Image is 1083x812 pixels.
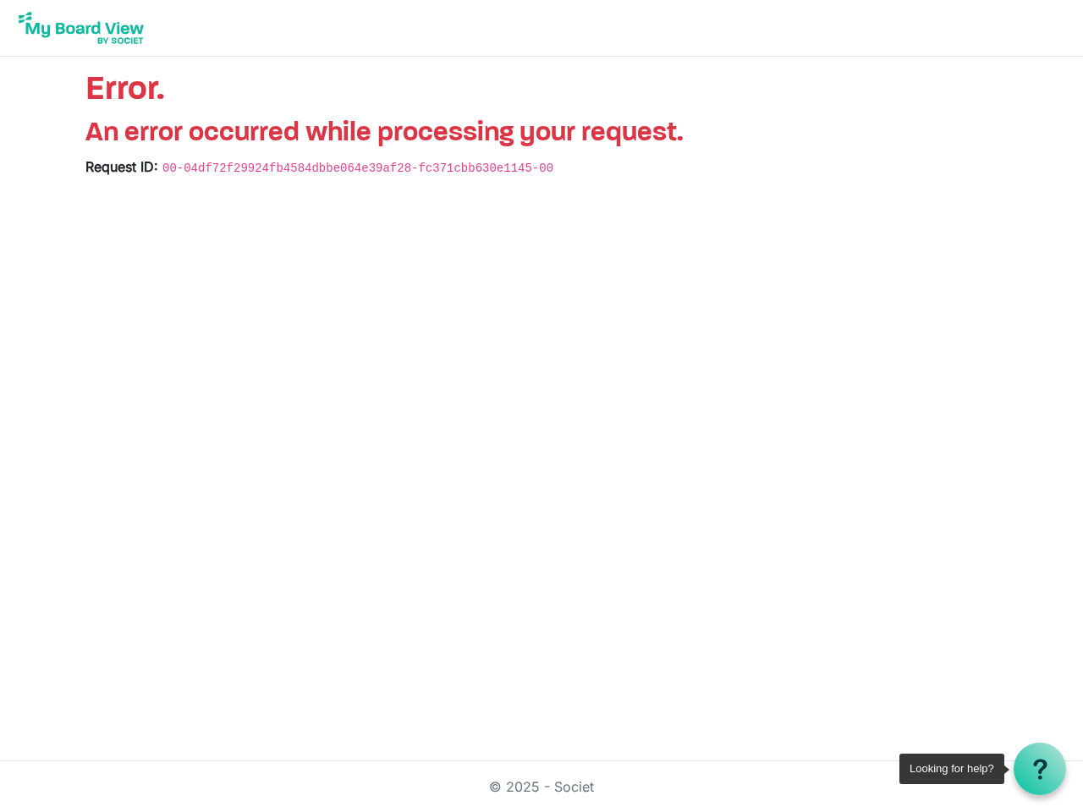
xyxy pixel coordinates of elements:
[85,158,158,175] strong: Request ID:
[14,7,149,49] img: My Board View Logo
[85,70,998,111] h1: Error.
[85,118,998,150] h2: An error occurred while processing your request.
[162,162,553,175] code: 00-04df72f29924fb4584dbbe064e39af28-fc371cbb630e1145-00
[489,778,594,795] a: © 2025 - Societ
